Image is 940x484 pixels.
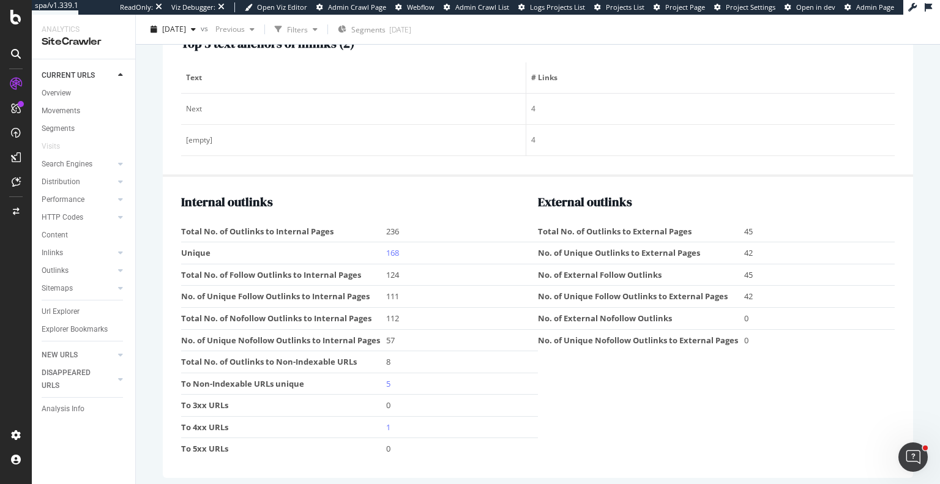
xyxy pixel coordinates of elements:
[42,305,80,318] div: Url Explorer
[42,87,127,100] a: Overview
[146,20,201,39] button: [DATE]
[211,24,245,34] span: Previous
[714,2,775,12] a: Project Settings
[726,2,775,12] span: Project Settings
[42,264,69,277] div: Outlinks
[181,264,386,286] td: Total No. of Follow Outlinks to Internal Pages
[42,305,127,318] a: Url Explorer
[530,2,585,12] span: Logs Projects List
[444,2,509,12] a: Admin Crawl List
[518,2,585,12] a: Logs Projects List
[538,264,744,286] td: No. of External Follow Outlinks
[845,2,894,12] a: Admin Page
[785,2,835,12] a: Open in dev
[42,24,125,35] div: Analytics
[594,2,644,12] a: Projects List
[386,351,538,373] td: 8
[42,158,92,171] div: Search Engines
[531,135,890,146] div: 4
[42,105,80,117] div: Movements
[42,323,108,336] div: Explorer Bookmarks
[42,229,68,242] div: Content
[211,20,259,39] button: Previous
[287,24,308,34] div: Filters
[42,122,127,135] a: Segments
[201,23,211,33] span: vs
[386,438,538,460] td: 0
[455,2,509,12] span: Admin Crawl List
[386,221,538,242] td: 236
[386,307,538,329] td: 112
[538,329,744,351] td: No. of Unique Nofollow Outlinks to External Pages
[42,323,127,336] a: Explorer Bookmarks
[744,329,895,351] td: 0
[42,403,84,415] div: Analysis Info
[856,2,894,12] span: Admin Page
[42,122,75,135] div: Segments
[386,286,538,308] td: 111
[42,211,83,224] div: HTTP Codes
[42,282,73,295] div: Sitemaps
[389,24,411,35] div: [DATE]
[270,20,323,39] button: Filters
[898,442,928,472] iframe: Intercom live chat
[386,378,390,389] a: 5
[42,140,60,153] div: Visits
[386,395,538,417] td: 0
[42,176,80,188] div: Distribution
[162,24,186,34] span: 2025 Sep. 18th
[181,373,386,395] td: To Non-Indexable URLs unique
[395,2,435,12] a: Webflow
[538,195,895,209] h2: External outlinks
[181,286,386,308] td: No. of Unique Follow Outlinks to Internal Pages
[186,135,521,146] div: [empty]
[42,158,114,171] a: Search Engines
[181,351,386,373] td: Total No. of Outlinks to Non-Indexable URLs
[120,2,153,12] div: ReadOnly:
[42,140,72,153] a: Visits
[181,416,386,438] td: To 4xx URLs
[42,193,114,206] a: Performance
[181,307,386,329] td: Total No. of Nofollow Outlinks to Internal Pages
[606,2,644,12] span: Projects List
[328,2,386,12] span: Admin Crawl Page
[257,2,307,12] span: Open Viz Editor
[42,69,95,82] div: CURRENT URLS
[42,349,114,362] a: NEW URLS
[42,367,114,392] a: DISAPPEARED URLS
[42,35,125,49] div: SiteCrawler
[386,329,538,351] td: 57
[181,438,386,460] td: To 5xx URLs
[245,2,307,12] a: Open Viz Editor
[42,264,114,277] a: Outlinks
[42,176,114,188] a: Distribution
[386,264,538,286] td: 124
[665,2,705,12] span: Project Page
[42,247,114,259] a: Inlinks
[538,242,744,264] td: No. of Unique Outlinks to External Pages
[181,242,386,264] td: Unique
[42,367,103,392] div: DISAPPEARED URLS
[42,87,71,100] div: Overview
[351,24,386,35] span: Segments
[181,195,538,209] h2: Internal outlinks
[42,193,84,206] div: Performance
[316,2,386,12] a: Admin Crawl Page
[333,20,416,39] button: Segments[DATE]
[42,105,127,117] a: Movements
[42,211,114,224] a: HTTP Codes
[42,247,63,259] div: Inlinks
[538,307,744,329] td: No. of External Nofollow Outlinks
[42,229,127,242] a: Content
[796,2,835,12] span: Open in dev
[42,349,78,362] div: NEW URLS
[744,264,895,286] td: 45
[407,2,435,12] span: Webflow
[42,403,127,415] a: Analysis Info
[531,103,890,114] div: 4
[181,395,386,417] td: To 3xx URLs
[538,221,744,242] td: Total No. of Outlinks to External Pages
[744,242,895,264] td: 42
[654,2,705,12] a: Project Page
[538,286,744,308] td: No. of Unique Follow Outlinks to External Pages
